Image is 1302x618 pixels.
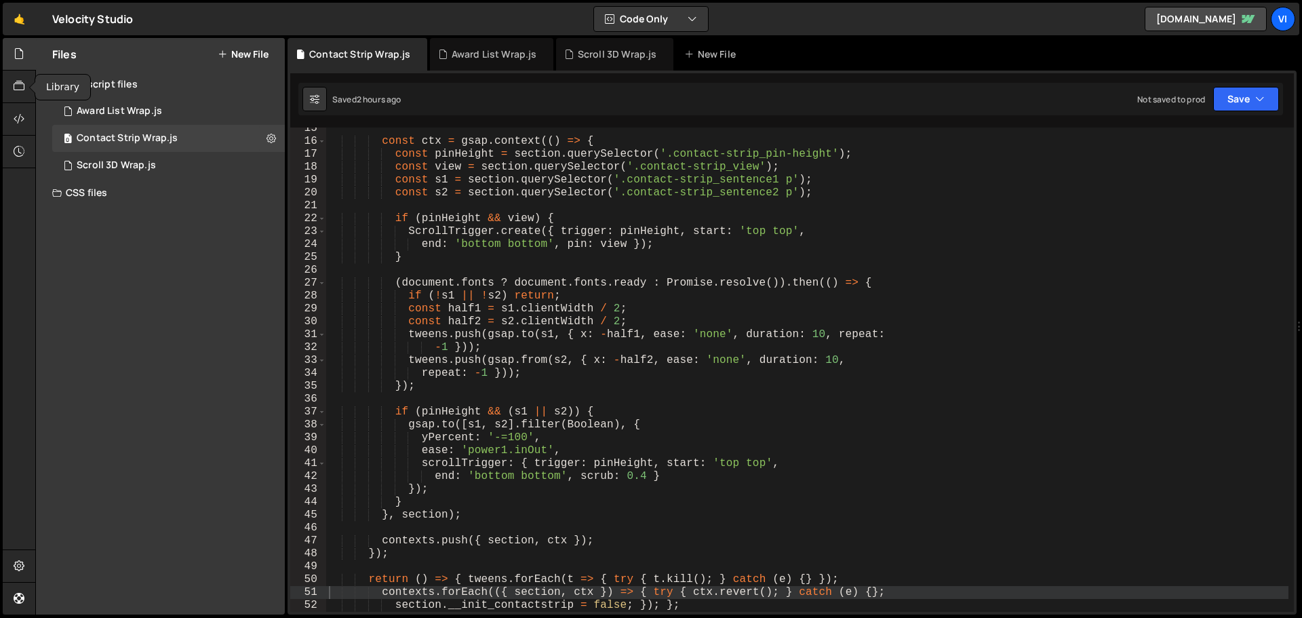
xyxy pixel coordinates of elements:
[290,135,326,148] div: 16
[77,105,162,117] div: Award List Wrap.js
[290,212,326,225] div: 22
[290,535,326,547] div: 47
[1213,87,1279,111] button: Save
[290,483,326,496] div: 43
[52,11,133,27] div: Velocity Studio
[290,380,326,393] div: 35
[290,444,326,457] div: 40
[35,75,90,100] div: Library
[290,238,326,251] div: 24
[290,225,326,238] div: 23
[290,251,326,264] div: 25
[290,419,326,431] div: 38
[1271,7,1295,31] a: Vi
[52,125,290,152] div: 16470/44605.js
[290,599,326,612] div: 52
[64,134,72,145] span: 0
[290,315,326,328] div: 30
[290,496,326,509] div: 44
[332,94,401,105] div: Saved
[52,47,77,62] h2: Files
[290,174,326,187] div: 19
[3,3,36,35] a: 🤙
[1137,94,1205,105] div: Not saved to prod
[77,132,178,144] div: Contact Strip Wrap.js
[290,522,326,535] div: 46
[290,470,326,483] div: 42
[290,341,326,354] div: 32
[290,161,326,174] div: 18
[290,406,326,419] div: 37
[290,303,326,315] div: 29
[290,586,326,599] div: 51
[290,431,326,444] div: 39
[290,264,326,277] div: 26
[290,187,326,199] div: 20
[36,179,285,206] div: CSS files
[452,47,537,61] div: Award List Wrap.js
[290,547,326,560] div: 48
[290,393,326,406] div: 36
[578,47,657,61] div: Scroll 3D Wrap.js
[290,148,326,161] div: 17
[290,457,326,470] div: 41
[77,159,156,172] div: Scroll 3D Wrap.js
[290,122,326,135] div: 15
[684,47,741,61] div: New File
[594,7,708,31] button: Code Only
[357,94,401,105] div: 2 hours ago
[290,199,326,212] div: 21
[218,49,269,60] button: New File
[290,354,326,367] div: 33
[290,573,326,586] div: 50
[52,98,290,125] div: 16470/44604.js
[290,328,326,341] div: 31
[290,367,326,380] div: 34
[290,277,326,290] div: 27
[309,47,410,61] div: Contact Strip Wrap.js
[36,71,285,98] div: Javascript files
[52,152,290,179] div: 16470/44603.js
[290,560,326,573] div: 49
[290,509,326,522] div: 45
[1145,7,1267,31] a: [DOMAIN_NAME]
[290,290,326,303] div: 28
